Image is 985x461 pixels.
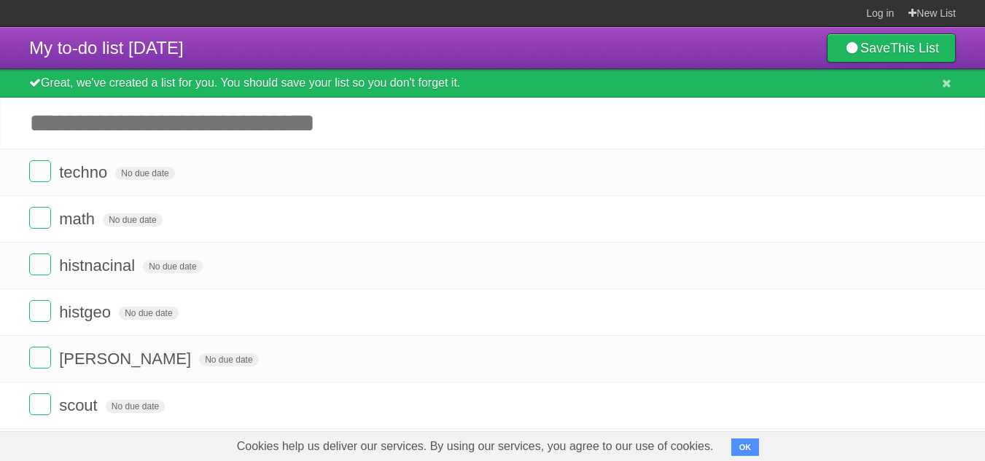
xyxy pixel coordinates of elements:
[59,396,101,414] span: scout
[59,350,195,368] span: [PERSON_NAME]
[29,393,51,415] label: Done
[890,41,939,55] b: This List
[143,260,202,273] span: No due date
[731,438,760,456] button: OK
[59,163,111,181] span: techno
[29,38,184,58] span: My to-do list [DATE]
[59,210,98,228] span: math
[827,34,956,63] a: SaveThis List
[29,253,51,275] label: Done
[106,400,165,413] span: No due date
[29,160,51,182] label: Done
[29,300,51,322] label: Done
[119,307,178,320] span: No due date
[103,213,162,226] span: No due date
[29,207,51,229] label: Done
[115,167,174,180] span: No due date
[59,256,139,275] span: histnacinal
[29,347,51,369] label: Done
[222,432,728,461] span: Cookies help us deliver our services. By using our services, you agree to our use of cookies.
[199,353,258,366] span: No due date
[59,303,114,321] span: histgeo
